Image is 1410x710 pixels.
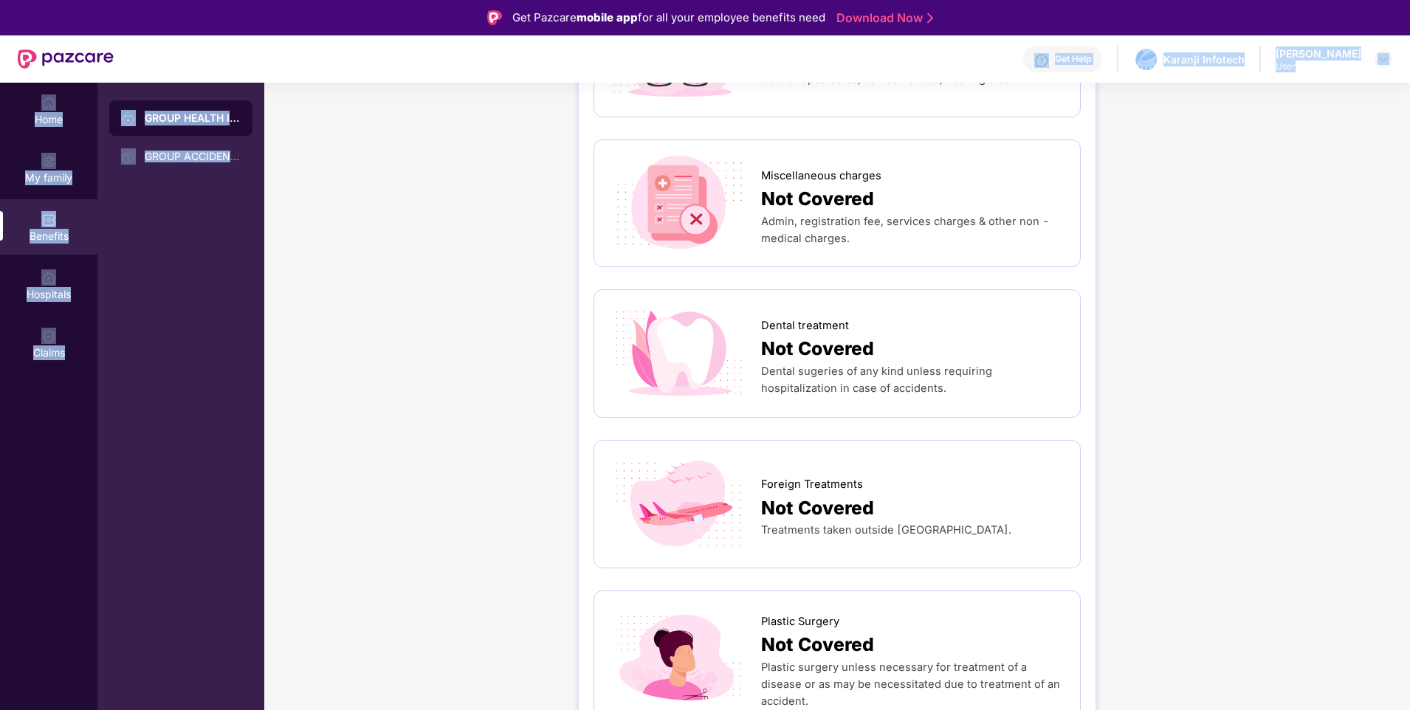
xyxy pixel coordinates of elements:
[761,365,992,395] span: Dental sugeries of any kind unless requiring hospitalization in case of accidents.
[121,111,136,126] img: svg+xml;base64,PHN2ZyB3aWR0aD0iMjAiIGhlaWdodD0iMjAiIHZpZXdCb3g9IjAgMCAyMCAyMCIgZmlsbD0ibm9uZSIgeG...
[1135,49,1157,70] img: karanji%20logo.png
[41,329,56,344] img: svg+xml;base64,PHN2ZyBpZD0iQ2xhaW0iIHhtbG5zPSJodHRwOi8vd3d3LnczLm9yZy8yMDAwL3N2ZyIgd2lkdGg9IjIwIi...
[761,630,874,659] span: Not Covered
[609,155,749,252] img: icon
[1378,53,1389,65] img: svg+xml;base64,PHN2ZyBpZD0iRHJvcGRvd24tMzJ4MzIiIHhtbG5zPSJodHRwOi8vd3d3LnczLm9yZy8yMDAwL3N2ZyIgd2...
[761,494,874,523] span: Not Covered
[1163,52,1245,66] div: Karanji Infotech
[1055,53,1091,65] div: Get Help
[487,10,502,25] img: Logo
[609,305,749,402] img: icon
[609,455,749,553] img: icon
[761,476,863,493] span: Foreign Treatments
[609,609,749,706] img: icon
[761,215,1049,245] span: Admin, registration fee, services charges & other non - medical charges.
[512,9,825,27] div: Get Pazcare for all your employee benefits need
[41,96,56,111] img: svg+xml;base64,PHN2ZyBpZD0iSG9tZSIgeG1sbnM9Imh0dHA6Ly93d3cudzMub3JnLzIwMDAvc3ZnIiB3aWR0aD0iMjAiIG...
[761,168,881,185] span: Miscellaneous charges
[145,151,241,162] div: GROUP ACCIDENTAL INSURANCE
[761,523,1011,537] span: Treatments taken outside [GEOGRAPHIC_DATA].
[761,334,874,363] span: Not Covered
[121,150,136,165] img: svg+xml;base64,PHN2ZyB3aWR0aD0iMjAiIGhlaWdodD0iMjAiIHZpZXdCb3g9IjAgMCAyMCAyMCIgZmlsbD0ibm9uZSIgeG...
[836,10,929,26] a: Download Now
[1276,46,1361,61] div: [PERSON_NAME]
[761,185,874,213] span: Not Covered
[1276,61,1361,72] div: User
[761,317,849,334] span: Dental treatment
[927,10,933,26] img: Stroke
[41,271,56,286] img: svg+xml;base64,PHN2ZyBpZD0iSG9zcGl0YWxzIiB4bWxucz0iaHR0cDovL3d3dy53My5vcmcvMjAwMC9zdmciIHdpZHRoPS...
[1034,53,1049,68] img: svg+xml;base64,PHN2ZyBpZD0iSGVscC0zMngzMiIgeG1sbnM9Imh0dHA6Ly93d3cudzMub3JnLzIwMDAvc3ZnIiB3aWR0aD...
[41,213,56,227] img: svg+xml;base64,PHN2ZyBpZD0iQmVuZWZpdHMiIHhtbG5zPSJodHRwOi8vd3d3LnczLm9yZy8yMDAwL3N2ZyIgd2lkdGg9Ij...
[761,613,839,630] span: Plastic Surgery
[41,154,56,169] img: svg+xml;base64,PHN2ZyB3aWR0aD0iMjAiIGhlaWdodD0iMjAiIHZpZXdCb3g9IjAgMCAyMCAyMCIgZmlsbD0ibm9uZSIgeG...
[577,10,638,24] strong: mobile app
[145,111,241,125] div: GROUP HEALTH INSURANCE
[761,661,1060,708] span: Plastic surgery unless necessary for treatment of a disease or as may be necessitated due to trea...
[18,49,114,69] img: New Pazcare Logo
